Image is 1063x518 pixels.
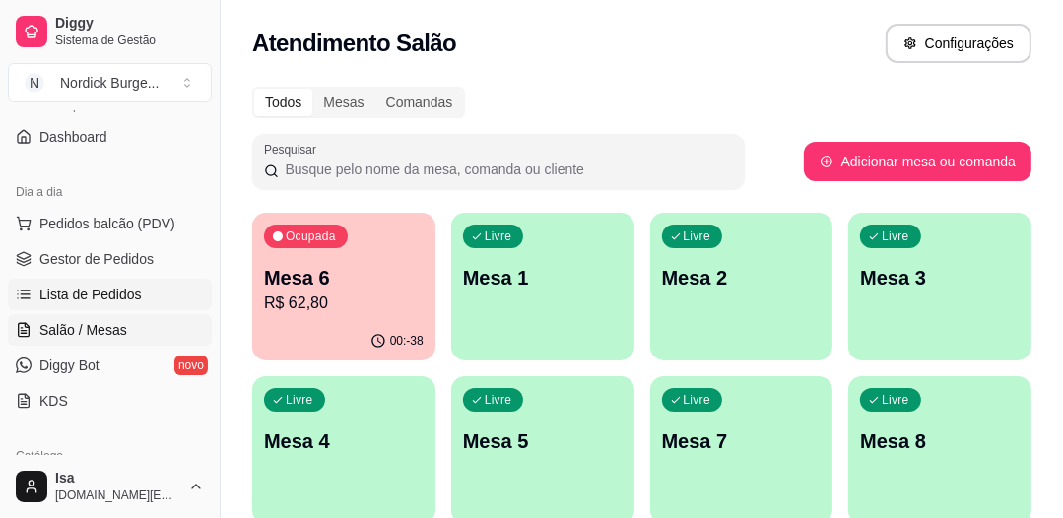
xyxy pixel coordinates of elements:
p: Mesa 4 [264,427,424,455]
p: Livre [485,392,512,408]
span: Isa [55,470,180,487]
div: Nordick Burge ... [60,73,159,93]
a: Dashboard [8,121,212,153]
a: KDS [8,385,212,417]
p: Livre [882,392,909,408]
p: Livre [286,392,313,408]
p: R$ 62,80 [264,291,424,315]
button: Select a team [8,63,212,102]
p: Mesa 6 [264,264,424,291]
p: Mesa 8 [860,427,1020,455]
span: Diggy [55,15,204,32]
span: Pedidos balcão (PDV) [39,214,175,233]
a: Diggy Botnovo [8,350,212,381]
button: Configurações [886,24,1031,63]
span: [DOMAIN_NAME][EMAIL_ADDRESS][DOMAIN_NAME] [55,487,180,503]
span: Salão / Mesas [39,320,127,340]
p: 00:-38 [390,333,424,349]
span: N [25,73,44,93]
div: Todos [254,89,312,116]
a: Lista de Pedidos [8,279,212,310]
button: Pedidos balcão (PDV) [8,208,212,239]
p: Livre [882,228,909,244]
button: LivreMesa 3 [848,213,1031,360]
a: Salão / Mesas [8,314,212,346]
p: Mesa 7 [662,427,822,455]
span: Diggy Bot [39,356,100,375]
p: Mesa 1 [463,264,623,291]
p: Mesa 3 [860,264,1020,291]
input: Pesquisar [279,160,733,179]
span: Sistema de Gestão [55,32,204,48]
span: Lista de Pedidos [39,285,142,304]
a: Gestor de Pedidos [8,243,212,275]
a: DiggySistema de Gestão [8,8,212,55]
label: Pesquisar [264,141,323,158]
h2: Atendimento Salão [252,28,456,59]
p: Ocupada [286,228,336,244]
button: Isa[DOMAIN_NAME][EMAIL_ADDRESS][DOMAIN_NAME] [8,463,212,510]
span: KDS [39,391,68,411]
button: LivreMesa 2 [650,213,833,360]
p: Livre [684,228,711,244]
div: Comandas [375,89,464,116]
span: Dashboard [39,127,107,147]
p: Livre [684,392,711,408]
p: Livre [485,228,512,244]
span: Gestor de Pedidos [39,249,154,269]
div: Mesas [312,89,374,116]
button: OcupadaMesa 6R$ 62,8000:-38 [252,213,435,360]
p: Mesa 2 [662,264,822,291]
button: Adicionar mesa ou comanda [804,142,1031,181]
div: Catálogo [8,440,212,472]
button: LivreMesa 1 [451,213,634,360]
div: Dia a dia [8,176,212,208]
p: Mesa 5 [463,427,623,455]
